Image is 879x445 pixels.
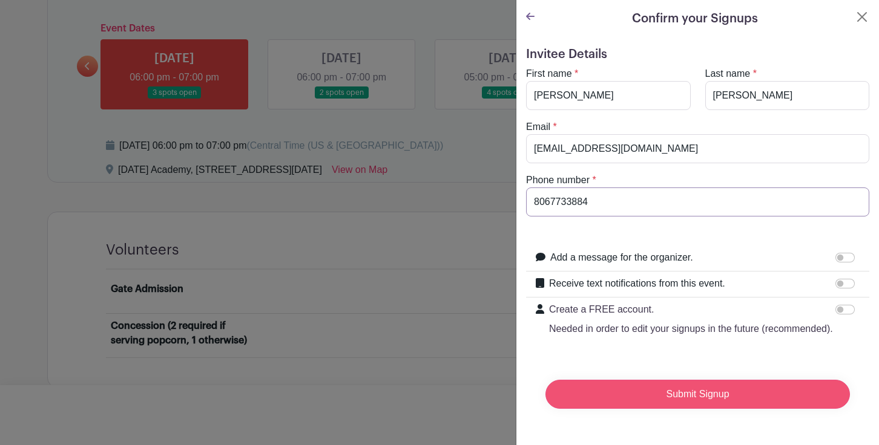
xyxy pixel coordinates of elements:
[549,276,725,291] label: Receive text notifications from this event.
[526,173,590,187] label: Phone number
[526,47,869,62] h5: Invitee Details
[526,67,572,81] label: First name
[705,67,751,81] label: Last name
[545,380,850,409] input: Submit Signup
[549,322,833,336] p: Needed in order to edit your signups in the future (recommended).
[549,302,833,317] p: Create a FREE account.
[526,120,550,134] label: Email
[855,10,869,24] button: Close
[550,250,693,265] label: Add a message for the organizer.
[632,10,758,28] h5: Confirm your Signups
